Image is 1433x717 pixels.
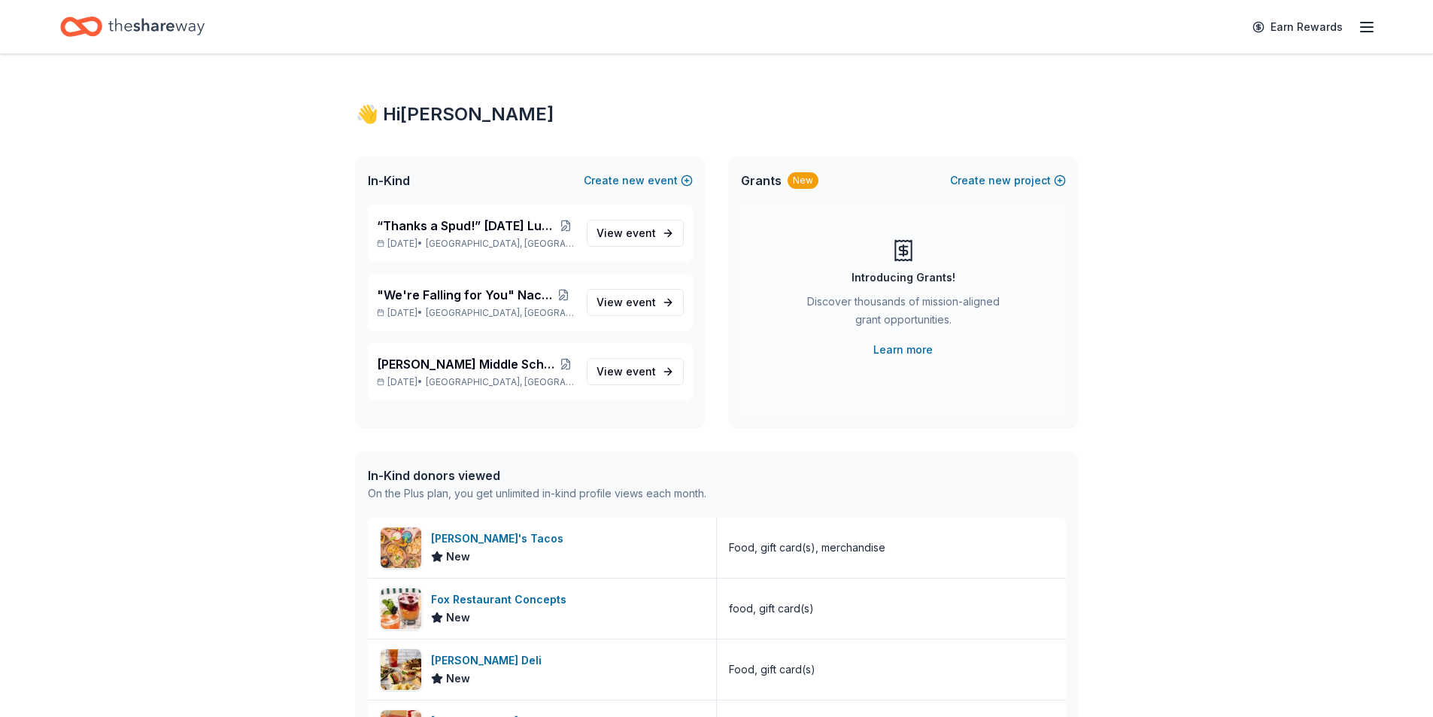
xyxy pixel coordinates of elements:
span: [PERSON_NAME] Middle School Student PTA Meetings [377,355,557,373]
img: Image for McAlister's Deli [381,649,421,690]
p: [DATE] • [377,307,575,319]
span: View [597,363,656,381]
button: Createnewproject [950,172,1066,190]
a: Learn more [873,341,933,359]
span: New [446,548,470,566]
a: Home [60,9,205,44]
span: event [626,365,656,378]
div: New [788,172,818,189]
span: "We're Falling for You" Nacho Apple Bar [377,286,553,304]
a: View event [587,358,684,385]
div: 👋 Hi [PERSON_NAME] [356,102,1078,126]
div: Food, gift card(s) [729,661,815,679]
span: event [626,296,656,308]
span: Grants [741,172,782,190]
span: View [597,293,656,311]
div: Introducing Grants! [852,269,955,287]
p: [DATE] • [377,238,575,250]
span: View [597,224,656,242]
div: In-Kind donors viewed [368,466,706,485]
div: food, gift card(s) [729,600,814,618]
span: New [446,670,470,688]
span: “Thanks a Spud!” [DATE] Luncheon & Gift Giveaway [377,217,557,235]
a: View event [587,220,684,247]
div: Fox Restaurant Concepts [431,591,572,609]
span: new [622,172,645,190]
div: Food, gift card(s), merchandise [729,539,885,557]
span: In-Kind [368,172,410,190]
span: [GEOGRAPHIC_DATA], [GEOGRAPHIC_DATA] [426,376,574,388]
img: Image for Fox Restaurant Concepts [381,588,421,629]
span: [GEOGRAPHIC_DATA], [GEOGRAPHIC_DATA] [426,307,574,319]
p: [DATE] • [377,376,575,388]
div: [PERSON_NAME] Deli [431,652,548,670]
a: View event [587,289,684,316]
a: Earn Rewards [1243,14,1352,41]
span: new [988,172,1011,190]
img: Image for Torchy's Tacos [381,527,421,568]
span: [GEOGRAPHIC_DATA], [GEOGRAPHIC_DATA] [426,238,574,250]
button: Createnewevent [584,172,693,190]
div: [PERSON_NAME]'s Tacos [431,530,569,548]
span: event [626,226,656,239]
div: Discover thousands of mission-aligned grant opportunities. [801,293,1006,335]
div: On the Plus plan, you get unlimited in-kind profile views each month. [368,485,706,503]
span: New [446,609,470,627]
